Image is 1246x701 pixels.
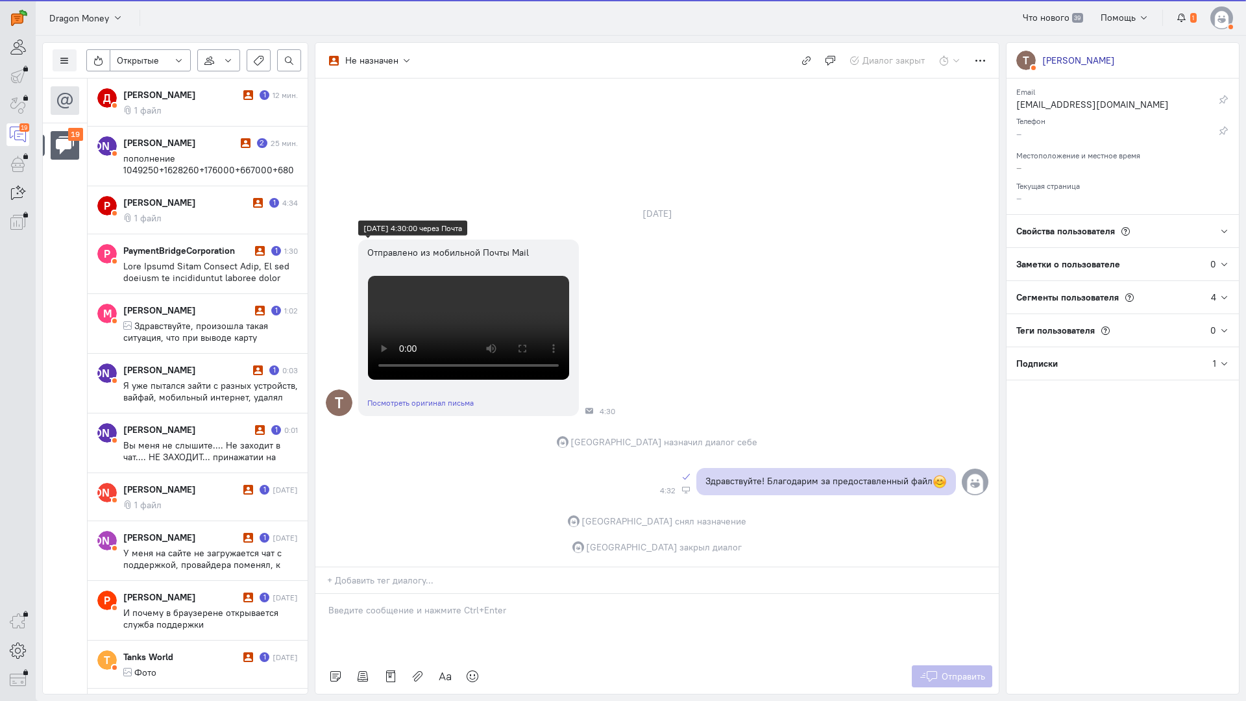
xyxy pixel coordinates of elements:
div: Есть неотвеченное сообщение пользователя [271,425,281,435]
a: Что нового 39 [1016,6,1090,29]
button: 1 [1169,6,1204,29]
i: Диалог не разобран [243,533,253,543]
span: Отправить [942,670,985,682]
div: 19 [68,128,84,141]
div: 0:03 [282,365,298,376]
small: Телефон [1016,113,1045,126]
div: 19 [19,123,29,132]
img: carrot-quest.svg [11,10,27,26]
div: 0:01 [284,424,298,436]
span: 1 [1190,13,1197,23]
i: Диалог не разобран [243,593,253,602]
div: 1:02 [284,305,298,316]
i: Диалог не разобран [243,652,253,662]
div: [PERSON_NAME] [123,591,240,604]
div: Есть неотвеченное сообщение пользователя [260,485,269,495]
div: 1:30 [284,245,298,256]
div: [EMAIL_ADDRESS][DOMAIN_NAME] [1016,98,1198,114]
span: 1 файл [134,105,162,116]
span: У меня на сайте не загружается чат с поддержкой, провайдера поменял, к вам фай тоже подключался, ... [123,547,287,629]
text: [PERSON_NAME] [64,426,150,439]
div: Tanks World [123,650,240,663]
span: 4:30 [600,407,615,416]
span: 1 файл [134,212,162,224]
span: [GEOGRAPHIC_DATA] [570,436,662,449]
i: Диалог не разобран [255,246,265,256]
text: [PERSON_NAME] [64,139,150,153]
div: Есть неотвеченное сообщение пользователя [257,138,268,148]
span: Что нового [1023,12,1069,23]
button: Отправить [912,665,993,687]
span: Сегменты пользователя [1016,291,1119,303]
div: Есть неотвеченное сообщение пользователя [271,306,281,315]
div: [DATE] [273,652,298,663]
text: Т [1023,53,1029,67]
div: PaymentBridgeCorporation [123,244,252,257]
div: [PERSON_NAME] [1042,54,1115,67]
div: 25 мин. [271,138,298,149]
div: Есть неотвеченное сообщение пользователя [271,246,281,256]
button: Открытые [110,49,191,71]
button: Помощь [1093,6,1156,29]
div: Есть неотвеченное сообщение пользователя [269,365,279,375]
span: Теги пользователя [1016,325,1095,336]
text: Р [104,593,110,607]
div: Отправлено из мобильной Почты Mail [367,246,570,259]
span: [GEOGRAPHIC_DATA] [586,541,678,554]
div: Есть неотвеченное сообщение пользователя [260,90,269,100]
span: [GEOGRAPHIC_DATA] [581,515,673,528]
span: 4:32 [660,486,676,495]
text: М [103,306,112,320]
div: [PERSON_NAME] [123,531,240,544]
a: 19 [6,123,29,146]
div: [PERSON_NAME] [123,483,240,496]
button: Dragon Money [42,6,130,29]
div: Заметки о пользователе [1007,248,1210,280]
div: Есть неотвеченное сообщение пользователя [260,593,269,602]
div: Есть неотвеченное сообщение пользователя [260,652,269,662]
text: Р [104,199,110,212]
div: Текущая страница [1016,177,1229,191]
span: Помощь [1101,12,1136,23]
text: T [104,653,110,667]
div: [PERSON_NAME] [123,363,250,376]
text: P [104,247,110,260]
div: [PERSON_NAME] [123,88,240,101]
div: Местоположение и местное время [1016,147,1229,161]
span: :blush: [933,474,947,489]
span: Открытые [117,54,159,67]
span: 39 [1072,13,1083,23]
span: Свойства пользователя [1016,225,1115,237]
div: 0 [1210,324,1216,337]
img: default-v4.png [1210,6,1233,29]
button: Не назначен [322,49,419,71]
text: Д [103,91,111,105]
span: Фото [134,667,156,678]
i: Диалог не разобран [243,90,253,100]
div: 0 [1210,258,1216,271]
div: [DATE] [273,592,298,603]
i: Диалог не разобран [241,138,250,148]
div: – [1016,127,1198,143]
div: [DATE] [273,532,298,543]
div: [PERSON_NAME] [123,136,238,149]
span: Диалог закрыт [862,55,925,66]
span: назначил диалог себе [664,436,757,449]
button: Диалог закрыт [842,49,933,71]
div: [DATE] 4:30:00 через Почта [363,222,462,233]
i: Диалог не разобран [243,485,253,495]
div: Почта [585,407,593,415]
i: Диалог не разобран [255,306,265,315]
span: пополнение 1049250+1628260+176000+667000+68000 итог 3 580 510 вывод 1152000+403200+310000+87000+1... [123,153,297,281]
span: 1 файл [134,499,162,511]
text: [PERSON_NAME] [64,366,150,380]
div: [DATE] [628,204,687,223]
i: Диалог не разобран [255,425,265,435]
span: закрыл диалог [679,541,742,554]
span: – [1016,162,1021,173]
text: Т [335,393,343,412]
span: Dragon Money [49,12,109,25]
div: Подписки [1007,347,1213,380]
div: 1 [1213,357,1216,370]
div: [PERSON_NAME] [123,304,252,317]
